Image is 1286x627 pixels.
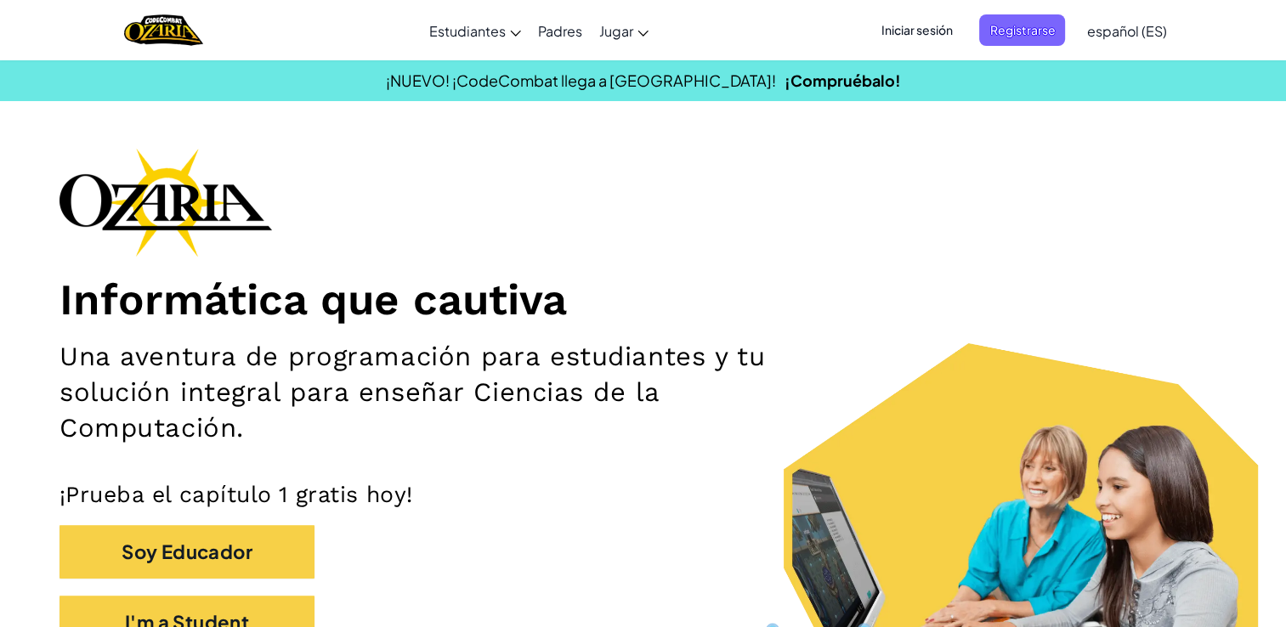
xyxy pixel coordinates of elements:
p: ¡Prueba el capítulo 1 gratis hoy! [59,480,1227,508]
h2: Una aventura de programación para estudiantes y tu solución integral para enseñar Ciencias de la ... [59,339,841,446]
a: ¡Compruébalo! [785,71,901,90]
img: Ozaria branding logo [59,148,272,257]
button: Soy Educador [59,525,314,579]
img: Home [124,13,203,48]
h1: Informática que cautiva [59,274,1227,326]
a: Estudiantes [421,8,530,54]
a: Ozaria by CodeCombat logo [124,13,203,48]
span: Estudiantes [429,22,506,40]
span: ¡NUEVO! ¡CodeCombat llega a [GEOGRAPHIC_DATA]! [386,71,776,90]
button: Registrarse [979,14,1065,46]
a: Padres [530,8,591,54]
a: Jugar [591,8,657,54]
button: Iniciar sesión [870,14,962,46]
a: español (ES) [1078,8,1175,54]
span: Jugar [599,22,633,40]
span: español (ES) [1086,22,1166,40]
